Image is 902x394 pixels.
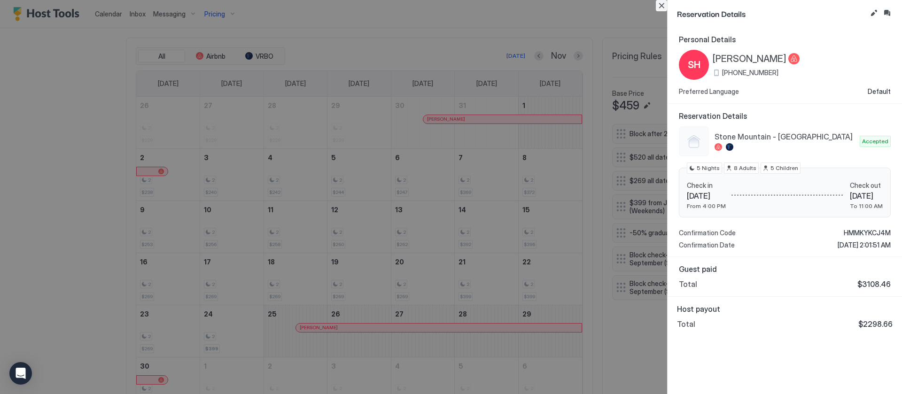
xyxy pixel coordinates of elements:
button: Inbox [881,8,893,19]
span: [DATE] [850,191,883,201]
span: $3108.46 [857,279,891,289]
span: Reservation Details [679,111,891,121]
span: [PERSON_NAME] [713,53,786,65]
span: 5 Nights [697,164,720,172]
span: Confirmation Date [679,241,735,249]
span: Accepted [862,137,888,146]
span: HMMKYKCJ4M [844,229,891,237]
span: Total [679,279,697,289]
span: Stone Mountain - [GEOGRAPHIC_DATA] [715,132,856,141]
span: 5 Children [770,164,798,172]
span: Guest paid [679,264,891,274]
span: [DATE] [687,191,726,201]
span: Total [677,319,695,329]
span: 8 Adults [734,164,756,172]
span: Personal Details [679,35,891,44]
div: Open Intercom Messenger [9,362,32,385]
span: Default [868,87,891,96]
span: Check out [850,181,883,190]
span: [DATE] 2:01:51 AM [838,241,891,249]
span: To 11:00 AM [850,202,883,209]
span: [PHONE_NUMBER] [722,69,778,77]
span: Host payout [677,304,893,314]
span: $2298.66 [858,319,893,329]
span: Preferred Language [679,87,739,96]
span: SH [688,58,700,72]
span: Confirmation Code [679,229,736,237]
span: From 4:00 PM [687,202,726,209]
span: Reservation Details [677,8,866,19]
span: Check in [687,181,726,190]
button: Edit reservation [868,8,879,19]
